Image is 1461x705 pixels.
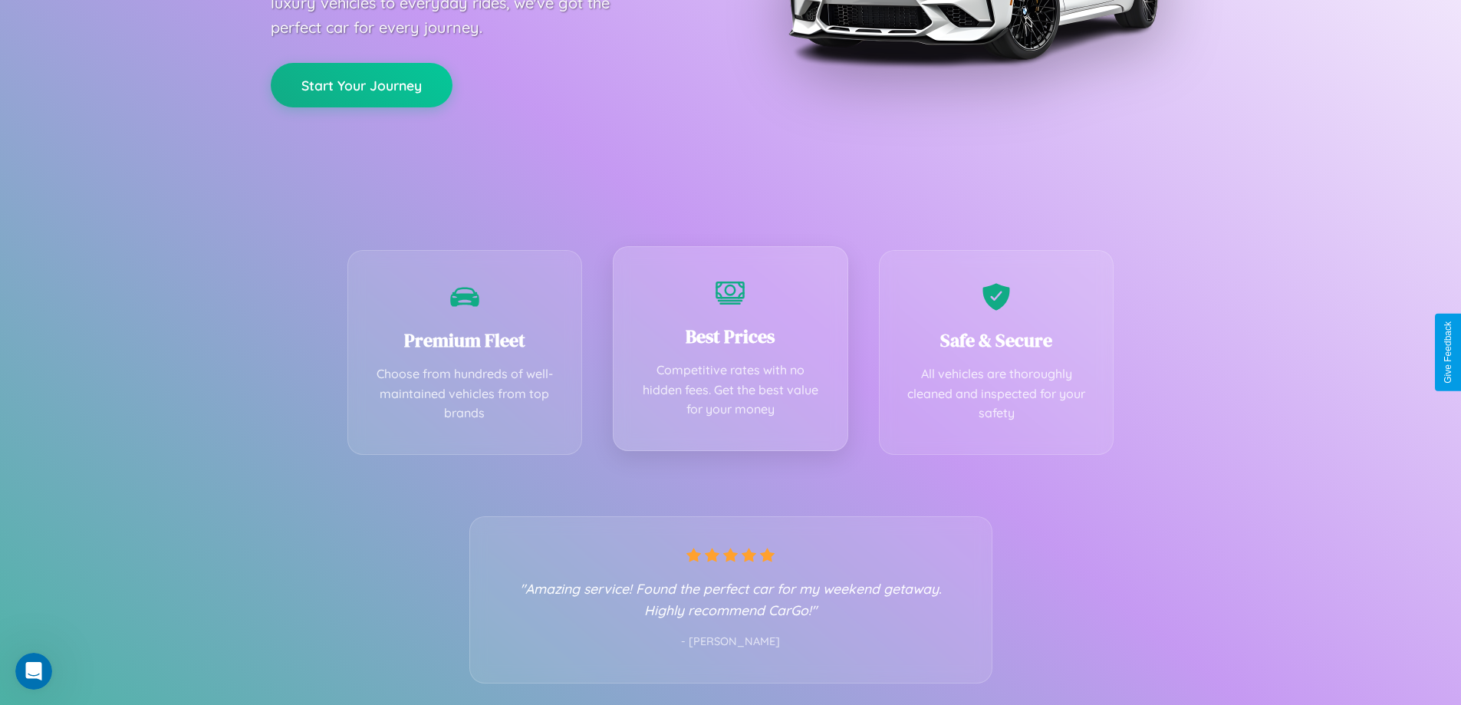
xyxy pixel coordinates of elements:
h3: Premium Fleet [371,328,559,353]
h3: Safe & Secure [903,328,1091,353]
p: Choose from hundreds of well-maintained vehicles from top brands [371,364,559,423]
p: All vehicles are thoroughly cleaned and inspected for your safety [903,364,1091,423]
h3: Best Prices [637,324,824,349]
div: Give Feedback [1443,321,1453,384]
p: - [PERSON_NAME] [501,632,961,652]
p: Competitive rates with no hidden fees. Get the best value for your money [637,361,824,420]
button: Start Your Journey [271,63,452,107]
iframe: Intercom live chat [15,653,52,690]
p: "Amazing service! Found the perfect car for my weekend getaway. Highly recommend CarGo!" [501,578,961,621]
